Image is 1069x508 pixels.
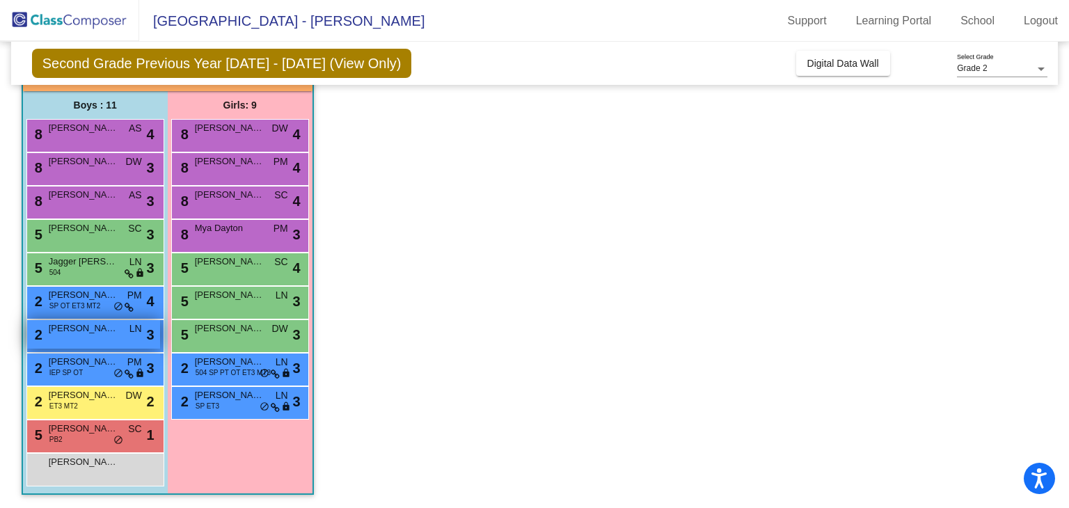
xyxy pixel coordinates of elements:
span: SC [274,188,287,203]
span: 4 [293,124,301,145]
span: 3 [147,257,155,278]
span: lock [281,368,291,379]
span: 5 [31,227,42,242]
span: AS [129,121,142,136]
span: 8 [31,127,42,142]
span: [PERSON_NAME] [195,255,264,269]
span: 5 [177,327,189,342]
span: 2 [177,394,189,409]
span: 5 [177,294,189,309]
span: 3 [293,291,301,312]
span: 5 [31,260,42,276]
span: LN [276,288,288,303]
span: [PERSON_NAME] [195,322,264,335]
span: [PERSON_NAME] [49,355,118,369]
span: PM [127,288,142,303]
span: SP ET3 [196,401,219,411]
span: 8 [31,193,42,209]
span: 8 [177,160,189,175]
span: 3 [293,324,301,345]
span: Grade 2 [957,63,987,73]
span: do_not_disturb_alt [260,402,269,413]
span: do_not_disturb_alt [260,368,269,379]
span: SC [128,422,141,436]
span: do_not_disturb_alt [113,435,123,446]
span: [PERSON_NAME] [49,422,118,436]
span: [PERSON_NAME] [49,455,118,469]
span: 2 [177,360,189,376]
span: 3 [147,157,155,178]
span: [PERSON_NAME] [49,121,118,135]
span: [PERSON_NAME] [195,288,264,302]
span: DW [271,121,287,136]
span: [PERSON_NAME] [195,355,264,369]
a: Learning Portal [845,10,943,32]
span: LN [276,355,288,370]
span: [PERSON_NAME] [49,388,118,402]
span: [GEOGRAPHIC_DATA] - [PERSON_NAME] [139,10,425,32]
span: [PERSON_NAME] [195,154,264,168]
span: 5 [177,260,189,276]
span: 2 [31,327,42,342]
span: LN [129,322,142,336]
span: PM [127,355,142,370]
span: 3 [293,391,301,412]
span: 3 [147,324,155,345]
span: do_not_disturb_alt [113,368,123,379]
span: 504 SP PT OT ET3 MT3 [196,367,271,378]
a: School [949,10,1006,32]
span: Mya Dayton [195,221,264,235]
span: PM [274,221,288,236]
span: [PERSON_NAME] [195,188,264,202]
span: PB2 [49,434,63,445]
span: lock [135,368,145,379]
span: IEP SP OT [49,367,84,378]
span: [PERSON_NAME] [195,121,264,135]
span: lock [281,402,291,413]
span: Digital Data Wall [807,58,879,69]
span: PM [274,154,288,169]
div: Girls: 9 [168,91,312,119]
span: 4 [147,124,155,145]
span: LN [276,388,288,403]
span: 3 [293,224,301,245]
span: [PERSON_NAME] [49,322,118,335]
span: AS [129,188,142,203]
span: 4 [293,257,301,278]
span: 8 [31,160,42,175]
span: [PERSON_NAME] Marks [49,221,118,235]
span: 2 [147,391,155,412]
div: Boys : 11 [23,91,168,119]
span: [PERSON_NAME] [49,154,118,168]
span: DW [125,388,141,403]
span: [PERSON_NAME] [195,388,264,402]
span: Jagger [PERSON_NAME] [49,255,118,269]
span: 3 [147,191,155,212]
span: 8 [177,193,189,209]
span: 4 [147,291,155,312]
span: 2 [31,394,42,409]
span: 1 [147,424,155,445]
span: 5 [31,427,42,443]
span: 8 [177,127,189,142]
span: 4 [293,191,301,212]
span: Second Grade Previous Year [DATE] - [DATE] (View Only) [32,49,412,78]
button: Digital Data Wall [796,51,890,76]
span: lock [135,268,145,279]
span: SC [128,221,141,236]
a: Support [777,10,838,32]
span: 504 [49,267,61,278]
span: ET3 MT2 [49,401,78,411]
span: 4 [293,157,301,178]
span: LN [129,255,142,269]
span: 2 [31,360,42,376]
span: 2 [31,294,42,309]
span: do_not_disturb_alt [113,301,123,312]
span: DW [271,322,287,336]
span: [PERSON_NAME] [49,188,118,202]
span: 3 [293,358,301,379]
span: DW [125,154,141,169]
a: Logout [1013,10,1069,32]
span: 3 [147,224,155,245]
span: 8 [177,227,189,242]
